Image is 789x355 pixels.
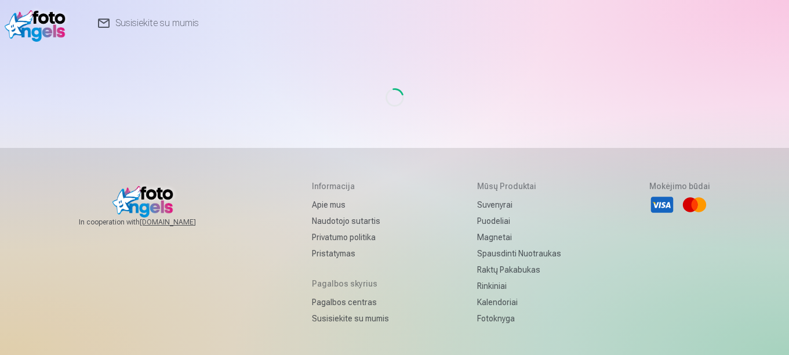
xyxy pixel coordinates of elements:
[5,5,71,42] img: /v1
[312,197,389,213] a: Apie mus
[477,278,561,294] a: Rinkiniai
[312,310,389,327] a: Susisiekite su mumis
[477,262,561,278] a: Raktų pakabukas
[312,180,389,192] h5: Informacija
[477,245,561,262] a: Spausdinti nuotraukas
[312,245,389,262] a: Pristatymas
[140,218,224,227] a: [DOMAIN_NAME]
[477,310,561,327] a: Fotoknyga
[477,294,561,310] a: Kalendoriai
[477,197,561,213] a: Suvenyrai
[649,180,710,192] h5: Mokėjimo būdai
[477,229,561,245] a: Magnetai
[79,218,224,227] span: In cooperation with
[682,192,707,218] li: Mastercard
[312,278,389,289] h5: Pagalbos skyrius
[312,229,389,245] a: Privatumo politika
[649,192,675,218] li: Visa
[477,213,561,229] a: Puodeliai
[312,213,389,229] a: Naudotojo sutartis
[477,180,561,192] h5: Mūsų produktai
[312,294,389,310] a: Pagalbos centras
